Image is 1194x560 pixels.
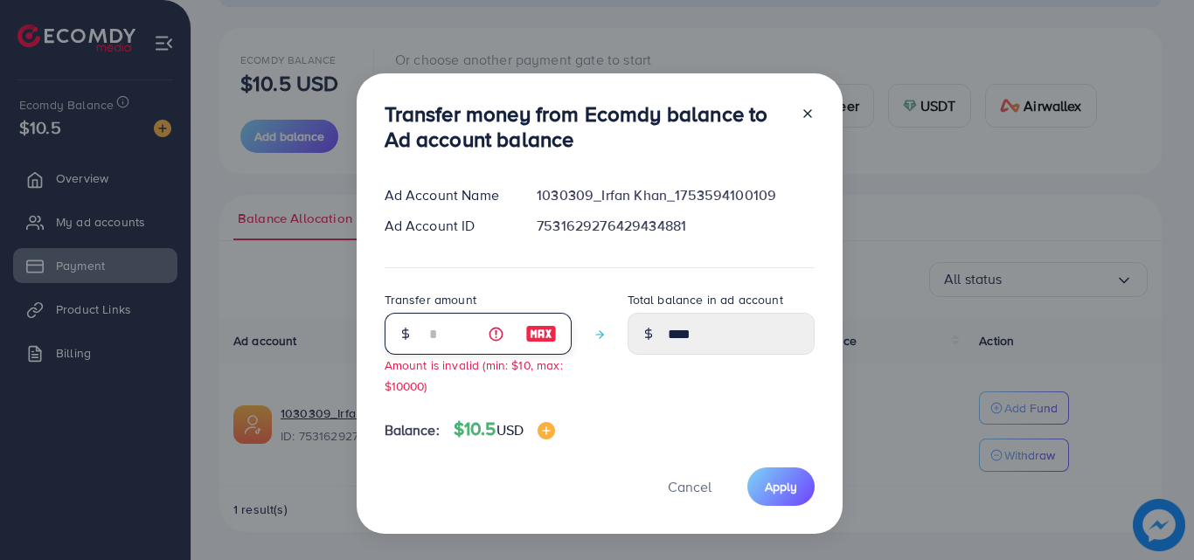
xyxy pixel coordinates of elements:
[747,467,815,505] button: Apply
[454,418,555,440] h4: $10.5
[523,216,828,236] div: 7531629276429434881
[523,185,828,205] div: 1030309_Irfan Khan_1753594100109
[765,478,797,495] span: Apply
[371,216,524,236] div: Ad Account ID
[385,356,563,393] small: Amount is invalid (min: $10, max: $10000)
[385,420,440,440] span: Balance:
[628,291,783,308] label: Total balance in ad account
[496,420,524,439] span: USD
[525,323,557,344] img: image
[385,101,787,152] h3: Transfer money from Ecomdy balance to Ad account balance
[646,467,733,505] button: Cancel
[371,185,524,205] div: Ad Account Name
[538,422,555,439] img: image
[668,477,712,496] span: Cancel
[385,291,476,308] label: Transfer amount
